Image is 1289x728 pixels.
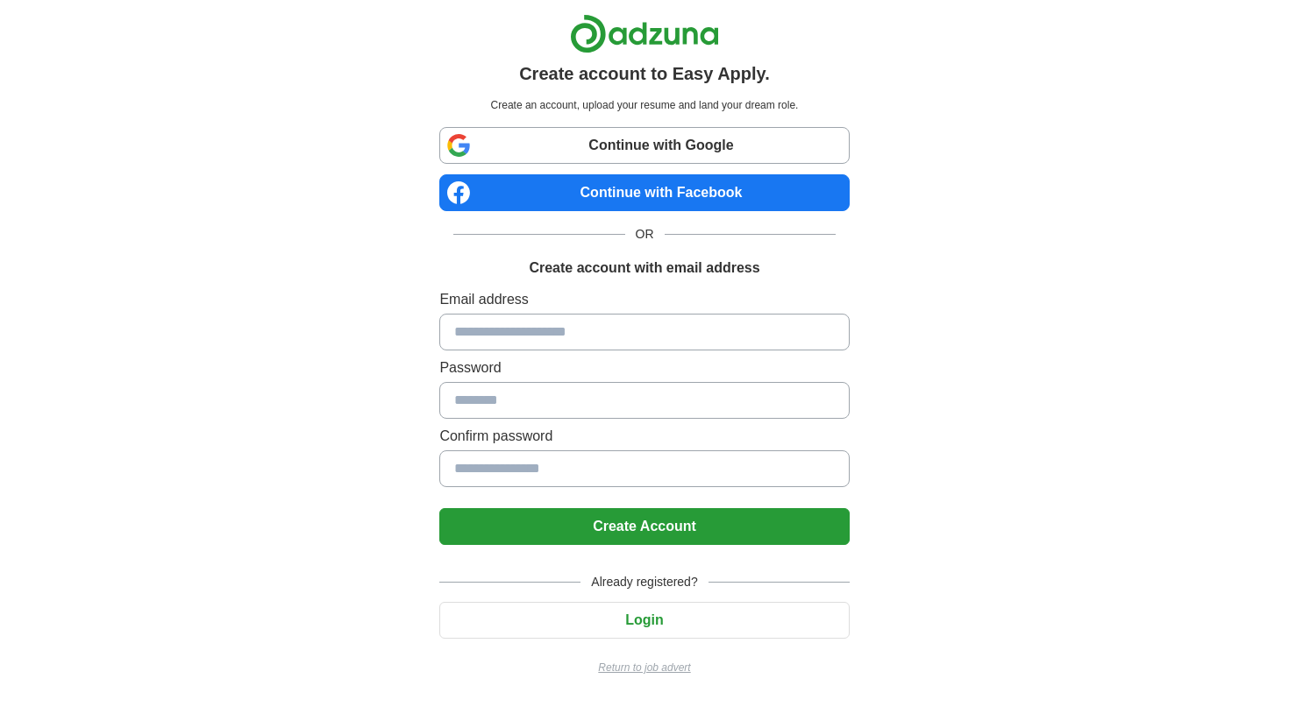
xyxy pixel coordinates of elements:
label: Confirm password [439,426,849,447]
a: Login [439,612,849,627]
button: Create Account [439,508,849,545]
a: Return to job advert [439,660,849,675]
h1: Create account to Easy Apply. [519,60,770,87]
p: Create an account, upload your resume and land your dream role. [443,97,845,113]
span: OR [625,225,665,244]
button: Login [439,602,849,639]
label: Password [439,357,849,378]
a: Continue with Facebook [439,174,849,211]
label: Email address [439,289,849,310]
span: Already registered? [580,573,708,591]
a: Continue with Google [439,127,849,164]
h1: Create account with email address [529,258,759,279]
img: Adzuna logo [570,14,719,53]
